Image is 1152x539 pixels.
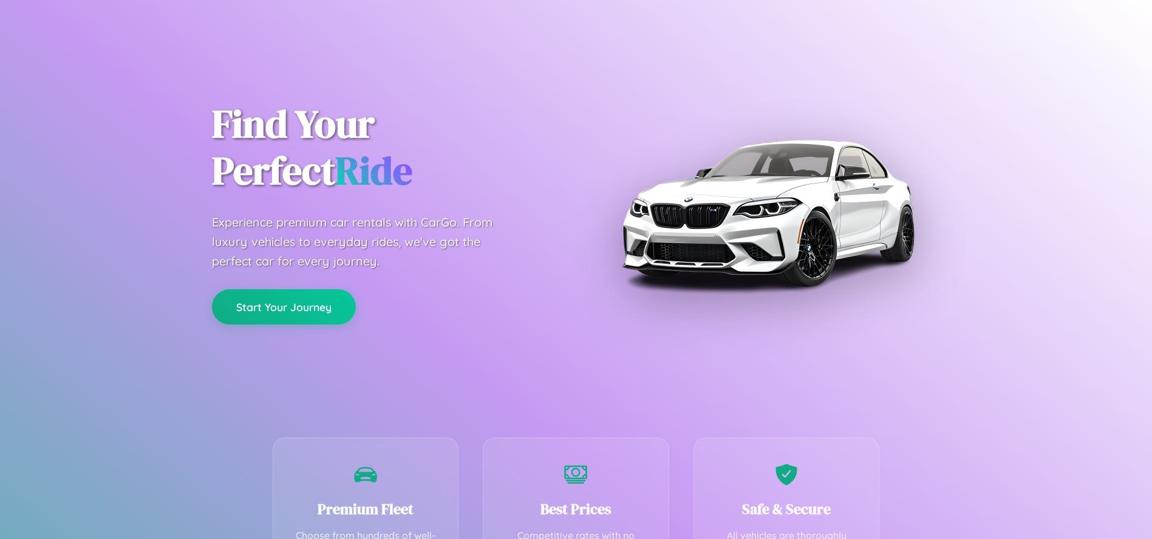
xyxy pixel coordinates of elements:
img: Premium BMW car rental vehicle [616,61,919,365]
span: Ride [335,144,412,197]
h3: Premium Fleet [291,499,440,519]
h1: Find Your Perfect [212,101,558,194]
p: Experience premium car rentals with CarGo. From luxury vehicles to everyday rides, we've got the ... [212,213,516,271]
h3: Best Prices [502,499,650,519]
h3: Safe & Secure [712,499,861,519]
button: Start Your Journey [212,289,356,324]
